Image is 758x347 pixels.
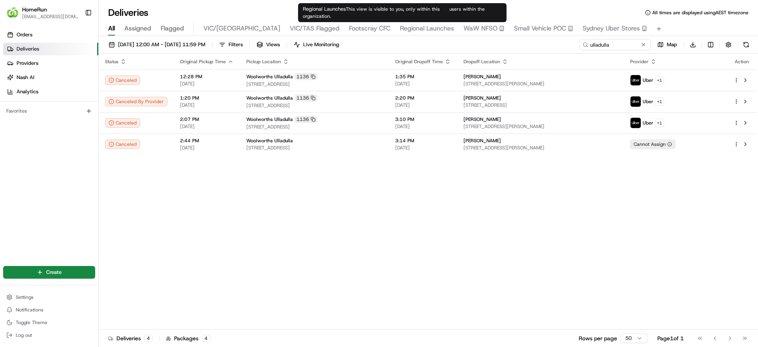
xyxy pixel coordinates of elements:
[395,123,451,130] span: [DATE]
[105,97,167,106] div: Canceled By Provider
[463,145,617,151] span: [STREET_ADDRESS][PERSON_NAME]
[3,317,95,328] button: Toggle Theme
[630,96,641,107] img: uber-new-logo.jpeg
[17,74,34,81] span: Nash AI
[514,24,566,33] span: Small Vehicle POC
[180,58,226,65] span: Original Pickup Time
[246,102,383,109] span: [STREET_ADDRESS]
[630,75,641,85] img: uber-new-logo.jpeg
[180,74,234,80] span: 12:28 PM
[180,81,234,87] span: [DATE]
[395,95,451,101] span: 2:20 PM
[22,13,79,20] span: [EMAIL_ADDRESS][DOMAIN_NAME]
[16,319,47,326] span: Toggle Theme
[400,24,454,33] span: Regional Launches
[3,266,95,279] button: Create
[246,145,383,151] span: [STREET_ADDRESS]
[395,58,443,65] span: Original Dropoff Time
[3,105,95,117] div: Favorites
[579,334,617,342] p: Rows per page
[17,60,38,67] span: Providers
[667,41,677,48] span: Map
[580,39,651,50] input: Type to search
[657,334,684,342] div: Page 1 of 1
[290,39,343,50] button: Live Monitoring
[17,31,32,38] span: Orders
[3,43,98,55] a: Deliveries
[180,123,234,130] span: [DATE]
[180,138,234,144] span: 2:44 PM
[161,24,184,33] span: Flagged
[630,58,649,65] span: Provider
[246,74,293,80] span: Woolworths Ulladulla
[246,138,293,144] span: Woolworths Ulladulla
[395,138,451,144] span: 3:14 PM
[118,41,205,48] span: [DATE] 12:00 AM - [DATE] 11:59 PM
[395,145,451,151] span: [DATE]
[105,118,140,128] button: Canceled
[3,71,98,84] a: Nash AI
[180,95,234,101] span: 1:20 PM
[246,81,383,87] span: [STREET_ADDRESS]
[463,138,501,144] span: [PERSON_NAME]
[298,3,450,22] div: Regional Launches
[203,24,280,33] span: VIC/[GEOGRAPHIC_DATA]
[16,294,34,300] span: Settings
[3,304,95,315] button: Notifications
[108,24,115,33] span: All
[105,39,209,50] button: [DATE] 12:00 AM - [DATE] 11:59 PM
[246,58,281,65] span: Pickup Location
[3,292,95,303] button: Settings
[3,330,95,341] button: Log out
[246,95,293,101] span: Woolworths Ulladulla
[16,307,43,313] span: Notifications
[22,6,47,13] button: HomeRun
[463,95,501,101] span: [PERSON_NAME]
[655,97,664,106] button: +1
[108,6,148,19] h1: Deliveries
[295,94,317,102] div: 1136
[3,57,98,70] a: Providers
[17,88,38,95] span: Analytics
[105,140,140,149] button: Canceled
[17,45,39,53] span: Deliveries
[295,116,317,123] div: 1136
[654,39,681,50] button: Map
[643,77,653,83] span: Uber
[180,116,234,123] span: 2:07 PM
[6,6,19,19] img: HomeRun
[463,24,497,33] span: WaW NFSO
[395,102,451,108] span: [DATE]
[295,73,317,80] div: 1136
[266,41,280,48] span: Views
[105,75,140,85] button: Canceled
[16,332,32,338] span: Log out
[652,9,749,16] span: All times are displayed using AEST timezone
[3,3,82,22] button: HomeRunHomeRun[EMAIL_ADDRESS][DOMAIN_NAME]
[463,58,500,65] span: Dropoff Location
[303,6,440,19] span: This view is visible to you, only within this organization.
[3,85,98,98] a: Analytics
[630,118,641,128] img: uber-new-logo.jpeg
[463,74,501,80] span: [PERSON_NAME]
[630,140,675,149] button: Cannot Assign
[229,41,243,48] span: Filters
[166,334,210,342] div: Packages
[246,124,383,130] span: [STREET_ADDRESS]
[655,119,664,127] button: +1
[290,24,340,33] span: VIC/TAS Flagged
[655,76,664,85] button: +1
[734,58,750,65] div: Action
[463,102,617,108] span: [STREET_ADDRESS]
[180,102,234,108] span: [DATE]
[303,41,339,48] span: Live Monitoring
[463,123,617,130] span: [STREET_ADDRESS][PERSON_NAME]
[246,116,293,123] span: Woolworths Ulladulla
[395,81,451,87] span: [DATE]
[124,24,151,33] span: Assigned
[105,58,118,65] span: Status
[108,334,153,342] div: Deliveries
